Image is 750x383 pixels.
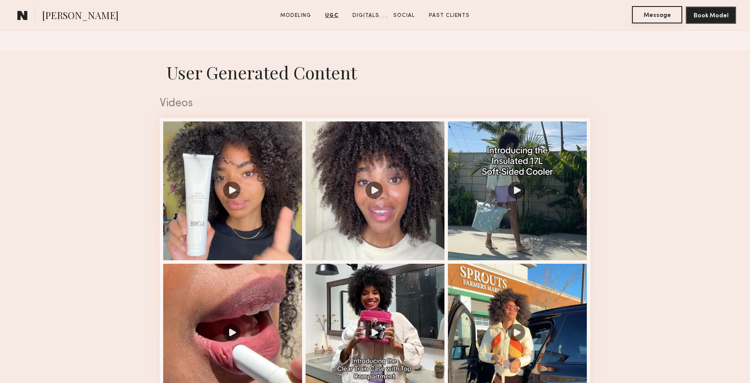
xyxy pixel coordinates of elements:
[153,61,597,84] h1: User Generated Content
[390,12,418,20] a: Social
[425,12,473,20] a: Past Clients
[632,6,682,23] button: Message
[277,12,315,20] a: Modeling
[160,98,590,109] div: Videos
[42,9,118,24] span: [PERSON_NAME]
[349,12,383,20] a: Digitals
[686,7,736,24] button: Book Model
[686,11,736,19] a: Book Model
[322,12,342,20] a: UGC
